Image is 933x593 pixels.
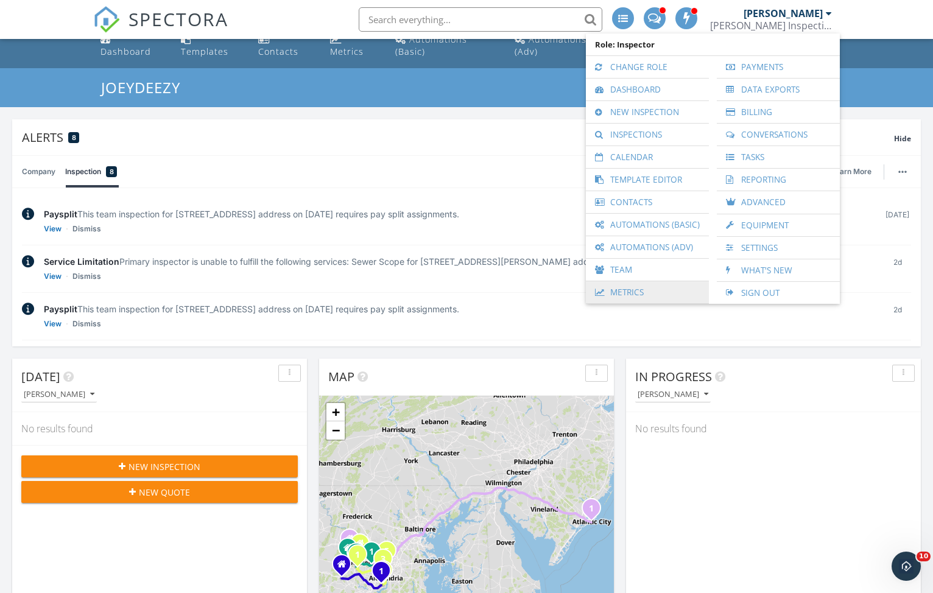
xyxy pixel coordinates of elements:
[510,29,613,63] a: Automations (Advanced)
[326,421,345,440] a: Zoom out
[22,255,34,268] img: info-2c025b9f2229fc06645a.svg
[831,166,879,178] a: Learn More
[384,547,389,556] i: 5
[723,124,834,146] a: Conversations
[96,29,166,63] a: Dashboard
[723,79,834,100] a: Data Exports
[884,255,911,282] div: 2d
[44,223,62,235] a: View
[326,403,345,421] a: Zoom in
[72,133,76,142] span: 8
[723,191,834,214] a: Advanced
[723,101,834,123] a: Billing
[253,29,315,63] a: Contacts
[342,564,349,571] div: 13966 Cannondale Way, Gainesville VA 20155
[626,412,921,445] div: No results found
[44,208,874,220] div: This team inspection for [STREET_ADDRESS] address on [DATE] requires pay split assignments.
[100,46,151,57] div: Dashboard
[592,259,703,281] a: Team
[24,390,94,399] div: [PERSON_NAME]
[110,166,114,178] span: 8
[21,368,60,385] span: [DATE]
[12,412,307,445] div: No results found
[325,29,381,63] a: Metrics
[884,303,911,330] div: 2d
[723,259,834,281] a: What's New
[22,129,894,146] div: Alerts
[44,318,62,330] a: View
[894,133,911,144] span: Hide
[744,7,823,19] div: [PERSON_NAME]
[892,552,921,581] iframe: Intercom live chat
[592,236,703,258] a: Automations (Adv)
[515,33,586,57] div: Automations (Adv)
[635,387,711,403] button: [PERSON_NAME]
[176,29,244,63] a: Templates
[387,550,394,558] div: 3499 17th St NW 1, Washington, DC 20010
[72,223,101,235] a: Dismiss
[72,270,101,282] a: Dismiss
[44,256,119,267] span: Service Limitation
[591,508,599,515] div: 133 St James Pl, Atlantic City, NJ 08401
[723,146,834,168] a: Tasks
[355,551,360,560] i: 1
[723,169,834,191] a: Reporting
[328,368,354,385] span: Map
[395,33,467,57] div: Automations (Basic)
[710,19,832,32] div: Donofrio Inspections
[44,270,62,282] a: View
[360,543,367,550] div: 46897 Eaton Terrace Unit 200, Sterling VA 20164
[22,208,34,220] img: info-2c025b9f2229fc06645a.svg
[101,77,191,97] a: JoeyDeezy
[390,29,500,63] a: Automations (Basic)
[381,555,386,564] i: 3
[592,124,703,146] a: Inspections
[357,554,365,561] div: 13503 Water Birch Ct, Fairfax, VA 22033
[371,551,379,558] div: 8220 Crestwood Heights Dr, McLean, VA 22102
[44,255,874,268] div: Primary inspector is unable to fulfill the following services: Sewer Scope for [STREET_ADDRESS][P...
[129,6,228,32] span: SPECTORA
[723,282,834,304] a: Sign Out
[258,46,298,57] div: Contacts
[723,56,834,78] a: Payments
[369,548,374,556] i: 1
[592,191,703,213] a: Contacts
[139,486,190,499] span: New Quote
[65,156,117,188] a: Inspection
[592,56,703,78] a: Change Role
[635,368,712,385] span: In Progress
[22,303,34,315] img: info-2c025b9f2229fc06645a.svg
[21,387,97,403] button: [PERSON_NAME]
[93,16,228,42] a: SPECTORA
[21,455,298,477] button: New Inspection
[381,570,389,578] div: 4403 Aspen Dr, Alexandria, VA 22309
[917,552,931,561] span: 10
[592,146,703,168] a: Calendar
[723,237,834,259] a: Settings
[359,7,602,32] input: Search everything...
[589,505,594,513] i: 1
[181,46,228,57] div: Templates
[592,281,703,303] a: Metrics
[884,208,911,235] div: [DATE]
[21,481,298,503] button: New Quote
[592,169,703,191] a: Template Editor
[129,460,200,473] span: New Inspection
[638,390,708,399] div: [PERSON_NAME]
[44,209,77,219] span: Paysplit
[22,156,55,188] a: Company
[592,79,703,100] a: Dashboard
[93,6,120,33] img: The Best Home Inspection Software - Spectora
[723,214,834,236] a: Equipment
[330,46,364,57] div: Metrics
[44,303,874,315] div: This team inspection for [STREET_ADDRESS] address on [DATE] requires pay split assignments.
[72,318,101,330] a: Dismiss
[592,33,834,55] span: Role: Inspector
[383,558,390,566] div: 2600 16th St S 711, Arlington, VA 22204
[44,304,77,314] span: Paysplit
[592,101,703,123] a: New Inspection
[898,170,907,173] img: ellipsis-632cfdd7c38ec3a7d453.svg
[379,567,384,576] i: 1
[592,214,703,236] a: Automations (Basic)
